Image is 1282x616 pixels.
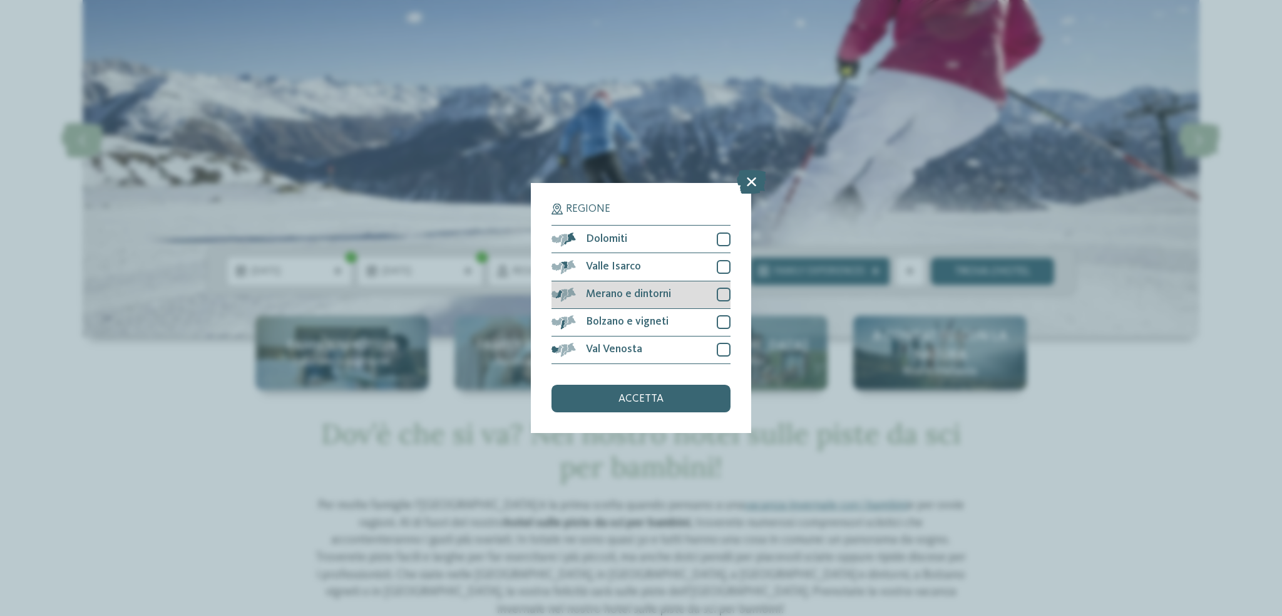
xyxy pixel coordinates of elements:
span: accetta [618,394,664,405]
span: Merano e dintorni [586,289,671,300]
span: Val Venosta [586,344,642,355]
span: Valle Isarco [586,261,641,273]
span: Bolzano e vigneti [586,316,669,328]
span: Regione [566,204,610,215]
span: Dolomiti [586,234,627,245]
